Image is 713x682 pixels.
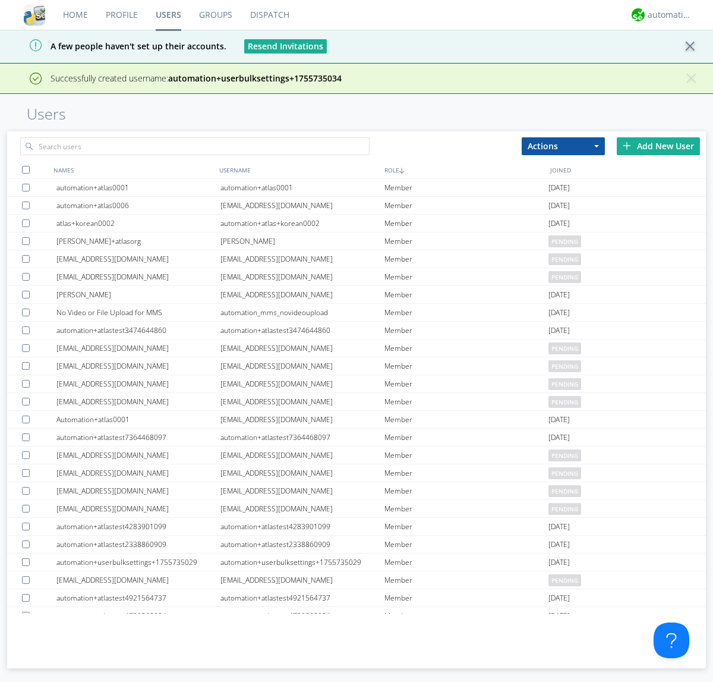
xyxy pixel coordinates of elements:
[384,375,548,392] div: Member
[548,396,581,408] span: pending
[7,429,706,447] a: automation+atlastest7364468097automation+atlastest7364468097Member[DATE]
[244,39,327,54] button: Resend Invitations
[7,411,706,429] a: Automation+atlas0001[EMAIL_ADDRESS][DOMAIN_NAME]Member[DATE]
[7,571,706,589] a: [EMAIL_ADDRESS][DOMAIN_NAME][EMAIL_ADDRESS][DOMAIN_NAME]Memberpending
[220,179,384,196] div: automation+atlas0001
[7,500,706,518] a: [EMAIL_ADDRESS][DOMAIN_NAME][EMAIL_ADDRESS][DOMAIN_NAME]Memberpending
[220,589,384,606] div: automation+atlastest4921564737
[384,197,548,214] div: Member
[56,482,220,499] div: [EMAIL_ADDRESS][DOMAIN_NAME]
[548,485,581,497] span: pending
[56,286,220,303] div: [PERSON_NAME]
[56,500,220,517] div: [EMAIL_ADDRESS][DOMAIN_NAME]
[384,536,548,553] div: Member
[56,589,220,606] div: automation+atlastest4921564737
[220,411,384,428] div: [EMAIL_ADDRESS][DOMAIN_NAME]
[522,137,605,155] button: Actions
[623,142,631,150] img: plus.svg
[7,232,706,250] a: [PERSON_NAME]+atlasorg[PERSON_NAME]Memberpending
[7,482,706,500] a: [EMAIL_ADDRESS][DOMAIN_NAME][EMAIL_ADDRESS][DOMAIN_NAME]Memberpending
[384,500,548,517] div: Member
[384,286,548,303] div: Member
[7,250,706,268] a: [EMAIL_ADDRESS][DOMAIN_NAME][EMAIL_ADDRESS][DOMAIN_NAME]Memberpending
[56,429,220,446] div: automation+atlastest7364468097
[56,322,220,339] div: automation+atlastest3474644860
[648,9,692,21] div: automation+atlas
[7,215,706,232] a: atlas+korean0002automation+atlas+korean0002Member[DATE]
[384,268,548,285] div: Member
[7,268,706,286] a: [EMAIL_ADDRESS][DOMAIN_NAME][EMAIL_ADDRESS][DOMAIN_NAME]Memberpending
[7,393,706,411] a: [EMAIL_ADDRESS][DOMAIN_NAME][EMAIL_ADDRESS][DOMAIN_NAME]Memberpending
[548,197,570,215] span: [DATE]
[548,286,570,304] span: [DATE]
[548,574,581,586] span: pending
[384,571,548,589] div: Member
[384,179,548,196] div: Member
[56,357,220,375] div: [EMAIL_ADDRESS][DOMAIN_NAME]
[384,322,548,339] div: Member
[381,161,547,178] div: ROLE
[384,554,548,571] div: Member
[220,197,384,214] div: [EMAIL_ADDRESS][DOMAIN_NAME]
[51,161,216,178] div: NAMES
[654,623,689,658] iframe: Toggle Customer Support
[548,271,581,283] span: pending
[220,304,384,321] div: automation_mms_novideoupload
[220,375,384,392] div: [EMAIL_ADDRESS][DOMAIN_NAME]
[7,286,706,304] a: [PERSON_NAME][EMAIL_ADDRESS][DOMAIN_NAME]Member[DATE]
[220,215,384,232] div: automation+atlas+korean0002
[56,304,220,321] div: No Video or File Upload for MMS
[220,268,384,285] div: [EMAIL_ADDRESS][DOMAIN_NAME]
[384,393,548,410] div: Member
[220,286,384,303] div: [EMAIL_ADDRESS][DOMAIN_NAME]
[56,447,220,464] div: [EMAIL_ADDRESS][DOMAIN_NAME]
[220,357,384,375] div: [EMAIL_ADDRESS][DOMAIN_NAME]
[548,215,570,232] span: [DATE]
[9,40,226,52] span: A few people haven't set up their accounts.
[56,232,220,250] div: [PERSON_NAME]+atlasorg
[547,161,713,178] div: JOINED
[220,429,384,446] div: automation+atlastest7364468097
[548,607,570,625] span: [DATE]
[56,393,220,410] div: [EMAIL_ADDRESS][DOMAIN_NAME]
[548,411,570,429] span: [DATE]
[24,4,45,26] img: cddb5a64eb264b2086981ab96f4c1ba7
[51,73,342,84] span: Successfully created username:
[220,340,384,357] div: [EMAIL_ADDRESS][DOMAIN_NAME]
[56,571,220,589] div: [EMAIL_ADDRESS][DOMAIN_NAME]
[220,536,384,553] div: automation+atlastest2338860909
[7,179,706,197] a: automation+atlas0001automation+atlas0001Member[DATE]
[384,250,548,268] div: Member
[220,393,384,410] div: [EMAIL_ADDRESS][DOMAIN_NAME]
[548,536,570,554] span: [DATE]
[56,411,220,428] div: Automation+atlas0001
[384,482,548,499] div: Member
[384,340,548,357] div: Member
[56,536,220,553] div: automation+atlastest2338860909
[56,340,220,357] div: [EMAIL_ADDRESS][DOMAIN_NAME]
[384,589,548,606] div: Member
[56,268,220,285] div: [EMAIL_ADDRESS][DOMAIN_NAME]
[7,536,706,554] a: automation+atlastest2338860909automation+atlastest2338860909Member[DATE]
[7,375,706,393] a: [EMAIL_ADDRESS][DOMAIN_NAME][EMAIL_ADDRESS][DOMAIN_NAME]Memberpending
[548,304,570,322] span: [DATE]
[384,607,548,624] div: Member
[384,447,548,464] div: Member
[7,607,706,625] a: automation+atlastest4739868024automation+atlastest4739868024Member[DATE]
[7,304,706,322] a: No Video or File Upload for MMSautomation_mms_novideouploadMember[DATE]
[220,607,384,624] div: automation+atlastest4739868024
[384,411,548,428] div: Member
[56,607,220,624] div: automation+atlastest4739868024
[384,429,548,446] div: Member
[7,322,706,340] a: automation+atlastest3474644860automation+atlastest3474644860Member[DATE]
[56,179,220,196] div: automation+atlas0001
[220,518,384,535] div: automation+atlastest4283901099
[56,554,220,571] div: automation+userbulksettings+1755735029
[548,554,570,571] span: [DATE]
[384,357,548,375] div: Member
[384,232,548,250] div: Member
[56,250,220,268] div: [EMAIL_ADDRESS][DOMAIN_NAME]
[548,589,570,607] span: [DATE]
[548,322,570,340] span: [DATE]
[56,215,220,232] div: atlas+korean0002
